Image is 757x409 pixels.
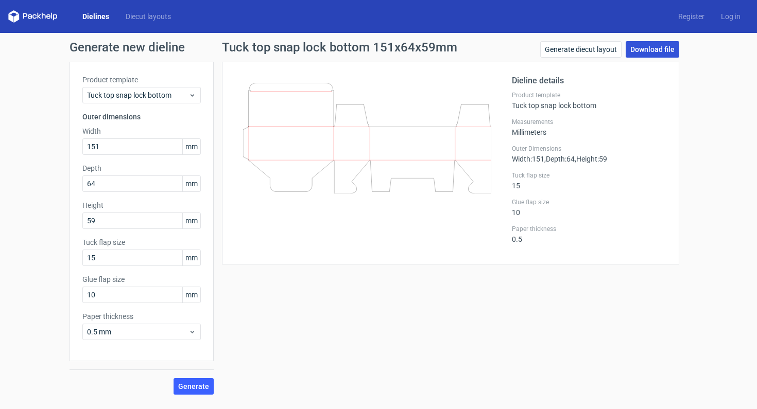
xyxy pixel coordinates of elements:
span: Tuck top snap lock bottom [87,90,188,100]
a: Log in [713,11,749,22]
a: Register [670,11,713,22]
a: Diecut layouts [117,11,179,22]
label: Paper thickness [512,225,666,233]
div: 10 [512,198,666,217]
label: Tuck flap size [512,171,666,180]
a: Download file [626,41,679,58]
label: Glue flap size [82,274,201,284]
span: mm [182,139,200,154]
span: mm [182,250,200,265]
div: Millimeters [512,118,666,136]
h3: Outer dimensions [82,112,201,122]
label: Glue flap size [512,198,666,206]
span: , Depth : 64 [544,155,575,163]
h1: Tuck top snap lock bottom 151x64x59mm [222,41,457,54]
label: Depth [82,163,201,173]
label: Measurements [512,118,666,126]
a: Generate diecut layout [540,41,622,58]
span: mm [182,213,200,228]
label: Outer Dimensions [512,145,666,153]
a: Dielines [74,11,117,22]
h1: Generate new dieline [70,41,687,54]
span: , Height : 59 [575,155,607,163]
label: Product template [512,91,666,99]
span: 0.5 mm [87,327,188,337]
span: Generate [178,383,209,390]
label: Height [82,200,201,210]
span: mm [182,287,200,303]
span: mm [182,176,200,191]
span: Width : 151 [512,155,544,163]
button: Generate [174,378,214,395]
h2: Dieline details [512,75,666,87]
div: Tuck top snap lock bottom [512,91,666,110]
div: 15 [512,171,666,190]
label: Product template [82,75,201,85]
div: 0.5 [512,225,666,243]
label: Tuck flap size [82,237,201,247]
label: Width [82,126,201,136]
label: Paper thickness [82,311,201,322]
